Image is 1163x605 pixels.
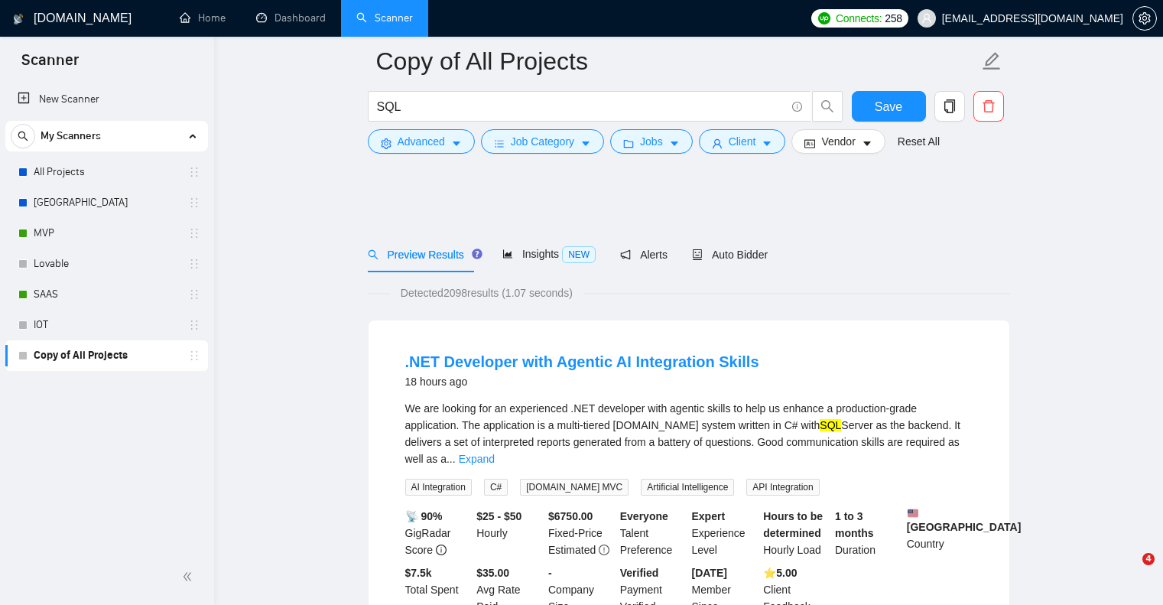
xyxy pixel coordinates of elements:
[436,545,447,555] span: info-circle
[188,258,200,270] span: holder
[921,13,932,24] span: user
[398,133,445,150] span: Advanced
[852,91,926,122] button: Save
[548,544,596,556] span: Estimated
[692,567,727,579] b: [DATE]
[470,247,484,261] div: Tooltip anchor
[699,129,786,154] button: userClientcaret-down
[381,138,391,149] span: setting
[494,138,505,149] span: bars
[620,249,631,260] span: notification
[1111,553,1148,590] iframe: Intercom live chat
[368,249,378,260] span: search
[835,510,874,539] b: 1 to 3 months
[974,99,1003,113] span: delete
[792,102,802,112] span: info-circle
[11,131,34,141] span: search
[9,49,91,81] span: Scanner
[712,138,723,149] span: user
[34,340,179,371] a: Copy of All Projects
[982,51,1002,71] span: edit
[620,249,668,261] span: Alerts
[885,10,901,27] span: 258
[511,133,574,150] span: Job Category
[760,508,832,558] div: Hourly Load
[188,227,200,239] span: holder
[580,138,591,149] span: caret-down
[669,138,680,149] span: caret-down
[405,353,759,370] a: .NET Developer with Agentic AI Integration Skills
[11,124,35,148] button: search
[746,479,819,496] span: API Integration
[5,84,208,115] li: New Scanner
[599,545,609,555] span: exclamation-circle
[832,508,904,558] div: Duration
[934,91,965,122] button: copy
[791,129,885,154] button: idcardVendorcaret-down
[405,567,432,579] b: $ 7.5k
[451,138,462,149] span: caret-down
[376,42,979,80] input: Scanner name...
[405,372,759,391] div: 18 hours ago
[692,249,768,261] span: Auto Bidder
[473,508,545,558] div: Hourly
[548,567,552,579] b: -
[476,510,521,522] b: $25 - $50
[1133,12,1156,24] span: setting
[562,246,596,263] span: NEW
[188,197,200,209] span: holder
[13,7,24,31] img: logo
[368,249,478,261] span: Preview Results
[447,453,456,465] span: ...
[623,138,634,149] span: folder
[617,508,689,558] div: Talent Preference
[692,249,703,260] span: robot
[188,288,200,301] span: holder
[476,567,509,579] b: $35.00
[821,133,855,150] span: Vendor
[256,11,326,24] a: dashboardDashboard
[818,12,830,24] img: upwork-logo.png
[620,510,668,522] b: Everyone
[188,350,200,362] span: holder
[875,97,902,116] span: Save
[405,400,973,467] div: We are looking for an experienced .NET developer with agentic skills to help us enhance a product...
[34,218,179,249] a: MVP
[820,419,841,431] mark: SQL
[182,569,197,584] span: double-left
[620,567,659,579] b: Verified
[610,129,693,154] button: folderJobscaret-down
[904,508,976,558] div: Country
[908,508,918,519] img: 🇺🇸
[402,508,474,558] div: GigRadar Score
[34,187,179,218] a: [GEOGRAPHIC_DATA]
[729,133,756,150] span: Client
[641,479,734,496] span: Artificial Intelligence
[898,133,940,150] a: Reset All
[907,508,1022,533] b: [GEOGRAPHIC_DATA]
[545,508,617,558] div: Fixed-Price
[1142,553,1155,565] span: 4
[390,285,583,301] span: Detected 2098 results (1.07 seconds)
[812,91,843,122] button: search
[188,319,200,331] span: holder
[520,479,629,496] span: [DOMAIN_NAME] MVC
[762,138,772,149] span: caret-down
[484,479,508,496] span: C#
[813,99,842,113] span: search
[862,138,872,149] span: caret-down
[34,279,179,310] a: SAAS
[34,310,179,340] a: IOT
[459,453,495,465] a: Expand
[481,129,604,154] button: barsJob Categorycaret-down
[41,121,101,151] span: My Scanners
[548,510,593,522] b: $ 6750.00
[804,138,815,149] span: idcard
[1132,12,1157,24] a: setting
[692,510,726,522] b: Expert
[973,91,1004,122] button: delete
[5,121,208,371] li: My Scanners
[377,97,785,116] input: Search Freelance Jobs...
[368,129,475,154] button: settingAdvancedcaret-down
[502,249,513,259] span: area-chart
